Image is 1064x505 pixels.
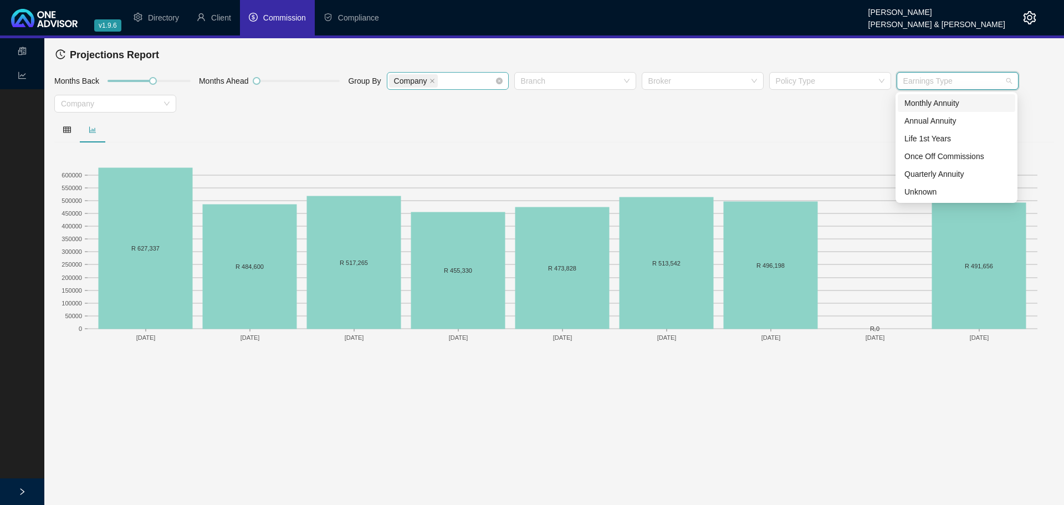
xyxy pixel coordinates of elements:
span: table [63,126,71,134]
text: [DATE] [761,334,781,341]
div: [PERSON_NAME] [868,3,1005,15]
text: 0 [79,325,82,332]
div: Months Ahead [196,75,252,91]
div: Group By [345,75,383,91]
text: 400000 [62,223,82,229]
text: [DATE] [657,334,677,341]
div: Unknown [904,186,1009,198]
div: [PERSON_NAME] & [PERSON_NAME] [868,15,1005,27]
span: right [18,488,26,496]
text: 50000 [65,313,82,319]
text: 250000 [62,261,82,268]
text: 500000 [62,197,82,204]
text: 550000 [62,185,82,191]
div: Once Off Commissions [898,147,1015,165]
text: 200000 [62,274,82,281]
span: line-chart [18,66,27,88]
span: Directory [148,13,179,22]
span: Client [211,13,231,22]
text: 600000 [62,172,82,178]
span: reconciliation [18,42,27,64]
span: v1.9.6 [94,19,121,32]
div: Quarterly Annuity [898,165,1015,183]
text: [DATE] [345,334,364,341]
span: close-circle [496,78,503,84]
span: Commission [263,13,306,22]
div: Monthly Annuity [898,94,1015,112]
text: 150000 [62,287,82,294]
text: [DATE] [866,334,885,341]
text: 450000 [62,210,82,217]
span: close [429,78,435,84]
span: Company [394,75,427,87]
span: dollar [249,13,258,22]
span: Company [389,74,438,88]
text: [DATE] [241,334,260,341]
span: setting [134,13,142,22]
div: Annual Annuity [898,112,1015,130]
span: bar-chart [89,126,96,134]
text: 100000 [62,300,82,307]
span: Projections Report [70,49,159,60]
span: setting [1023,11,1036,24]
span: safety [324,13,332,22]
div: Quarterly Annuity [904,168,1009,180]
text: 300000 [62,248,82,255]
text: [DATE] [136,334,156,341]
div: Months Back [52,75,102,91]
div: Monthly Annuity [904,97,1009,109]
span: user [197,13,206,22]
text: [DATE] [970,334,989,341]
text: [DATE] [553,334,572,341]
text: [DATE] [449,334,468,341]
img: 2df55531c6924b55f21c4cf5d4484680-logo-light.svg [11,9,78,27]
div: Life 1st Years [898,130,1015,147]
div: Unknown [898,183,1015,201]
div: Life 1st Years [904,132,1009,145]
div: Once Off Commissions [904,150,1009,162]
div: Annual Annuity [904,115,1009,127]
text: 350000 [62,236,82,242]
span: history [55,49,65,59]
span: Compliance [338,13,379,22]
